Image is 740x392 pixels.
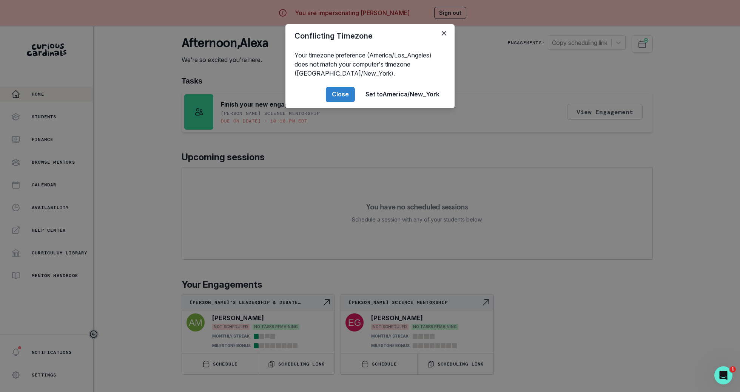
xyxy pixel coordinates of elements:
[359,87,446,102] button: Set toAmerica/New_York
[438,27,450,39] button: Close
[285,48,455,81] div: Your timezone preference (America/Los_Angeles) does not match your computer's timezone ([GEOGRAPH...
[714,366,732,384] iframe: Intercom live chat
[285,24,455,48] header: Conflicting Timezone
[730,366,736,372] span: 1
[326,87,355,102] button: Close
